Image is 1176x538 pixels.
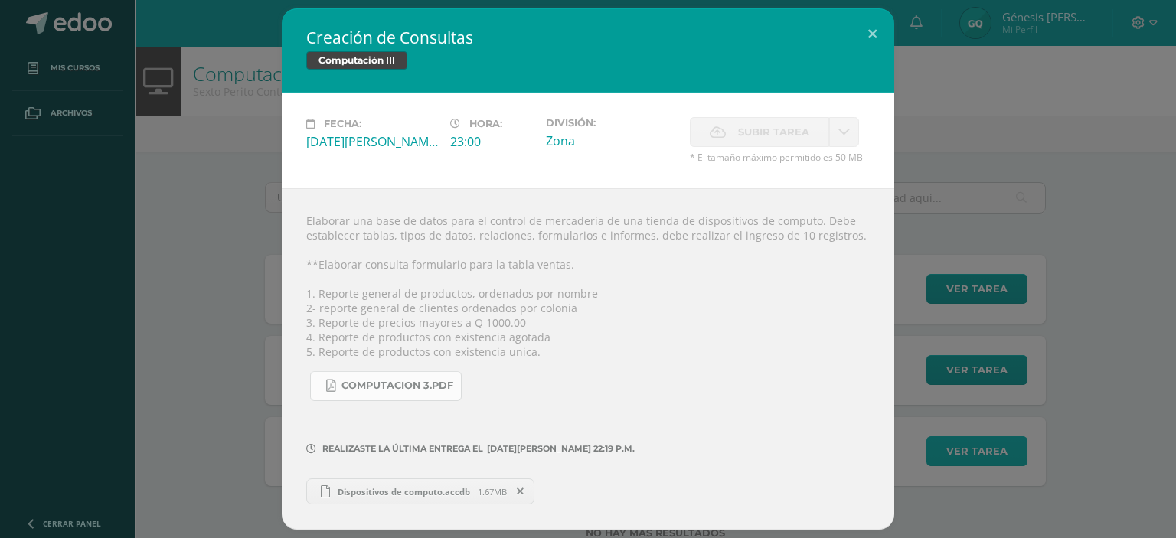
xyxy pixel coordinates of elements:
span: Dispositivos de computo.accdb [330,486,478,497]
div: Zona [546,132,678,149]
span: Subir tarea [738,118,809,146]
span: Remover entrega [508,483,534,500]
span: Computación III [306,51,407,70]
span: 1.67MB [478,486,507,497]
a: La fecha de entrega ha expirado [829,117,859,147]
span: * El tamaño máximo permitido es 50 MB [690,151,870,164]
h2: Creación de Consultas [306,27,870,48]
a: Dispositivos de computo.accdb 1.67MB [306,478,534,504]
a: Computacion 3.pdf [310,371,462,401]
label: La fecha de entrega ha expirado [690,117,829,147]
div: [DATE][PERSON_NAME] [306,133,438,150]
span: Fecha: [324,118,361,129]
button: Close (Esc) [851,8,894,60]
div: Elaborar una base de datos para el control de mercadería de una tienda de dispositivos de computo... [282,188,894,530]
label: División: [546,117,678,129]
div: 23:00 [450,133,534,150]
span: Realizaste la última entrega el [322,443,483,454]
span: Computacion 3.pdf [341,380,453,392]
span: Hora: [469,118,502,129]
